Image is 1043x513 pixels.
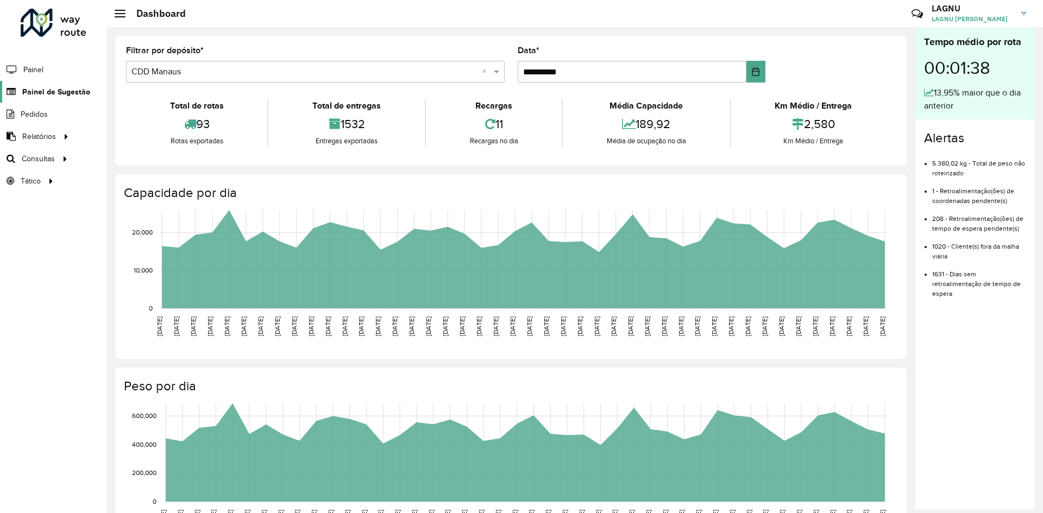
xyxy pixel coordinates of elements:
[924,49,1026,86] div: 00:01:38
[458,316,466,336] text: [DATE]
[156,316,163,336] text: [DATE]
[271,99,422,112] div: Total de entregas
[661,316,668,336] text: [DATE]
[746,61,765,83] button: Choose Date
[357,316,365,336] text: [DATE]
[132,229,153,236] text: 20,000
[149,305,153,312] text: 0
[132,412,156,419] text: 600,000
[429,136,559,147] div: Recargas no dia
[374,316,381,336] text: [DATE]
[442,316,449,336] text: [DATE]
[482,65,491,78] span: Clear all
[566,112,727,136] div: 189,92
[425,316,432,336] text: [DATE]
[126,44,204,57] label: Filtrar por depósito
[124,185,896,201] h4: Capacidade por dia
[240,316,247,336] text: [DATE]
[291,316,298,336] text: [DATE]
[173,316,180,336] text: [DATE]
[408,316,415,336] text: [DATE]
[879,316,886,336] text: [DATE]
[124,378,896,394] h4: Peso por dia
[795,316,802,336] text: [DATE]
[429,112,559,136] div: 11
[677,316,684,336] text: [DATE]
[271,112,422,136] div: 1532
[543,316,550,336] text: [DATE]
[761,316,768,336] text: [DATE]
[129,112,265,136] div: 93
[526,316,533,336] text: [DATE]
[593,316,600,336] text: [DATE]
[341,316,348,336] text: [DATE]
[711,316,718,336] text: [DATE]
[734,136,893,147] div: Km Médio / Entrega
[132,441,156,448] text: 400,000
[932,178,1026,206] li: 1 - Retroalimentação(ões) de coordenadas pendente(s)
[429,99,559,112] div: Recargas
[644,316,651,336] text: [DATE]
[129,99,265,112] div: Total de rotas
[475,316,482,336] text: [DATE]
[129,136,265,147] div: Rotas exportadas
[734,99,893,112] div: Km Médio / Entrega
[862,316,869,336] text: [DATE]
[845,316,852,336] text: [DATE]
[257,316,264,336] text: [DATE]
[924,130,1026,146] h4: Alertas
[932,150,1026,178] li: 5.380,02 kg - Total de peso não roteirizado
[906,2,929,26] a: Contato Rápido
[778,316,785,336] text: [DATE]
[576,316,583,336] text: [DATE]
[22,86,90,98] span: Painel de Sugestão
[932,206,1026,233] li: 208 - Retroalimentação(ões) de tempo de espera pendente(s)
[190,316,197,336] text: [DATE]
[627,316,634,336] text: [DATE]
[391,316,398,336] text: [DATE]
[610,316,617,336] text: [DATE]
[932,261,1026,299] li: 1631 - Dias sem retroalimentação de tempo de espera
[566,136,727,147] div: Média de ocupação no dia
[492,316,499,336] text: [DATE]
[509,316,516,336] text: [DATE]
[223,316,230,336] text: [DATE]
[932,3,1013,14] h3: LAGNU
[21,109,48,120] span: Pedidos
[566,99,727,112] div: Média Capacidade
[324,316,331,336] text: [DATE]
[828,316,835,336] text: [DATE]
[924,35,1026,49] div: Tempo médio por rota
[812,316,819,336] text: [DATE]
[23,64,43,75] span: Painel
[153,498,156,505] text: 0
[744,316,751,336] text: [DATE]
[518,44,539,57] label: Data
[206,316,213,336] text: [DATE]
[932,14,1013,24] span: LAGNU [PERSON_NAME]
[734,112,893,136] div: 2,580
[307,316,315,336] text: [DATE]
[924,86,1026,112] div: 13,95% maior que o dia anterior
[727,316,734,336] text: [DATE]
[274,316,281,336] text: [DATE]
[22,131,56,142] span: Relatórios
[22,153,55,164] span: Consultas
[932,233,1026,261] li: 1020 - Cliente(s) fora da malha viária
[21,175,41,187] span: Tático
[125,8,186,20] h2: Dashboard
[560,316,567,336] text: [DATE]
[134,267,153,274] text: 10,000
[694,316,701,336] text: [DATE]
[271,136,422,147] div: Entregas exportadas
[132,470,156,477] text: 200,000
